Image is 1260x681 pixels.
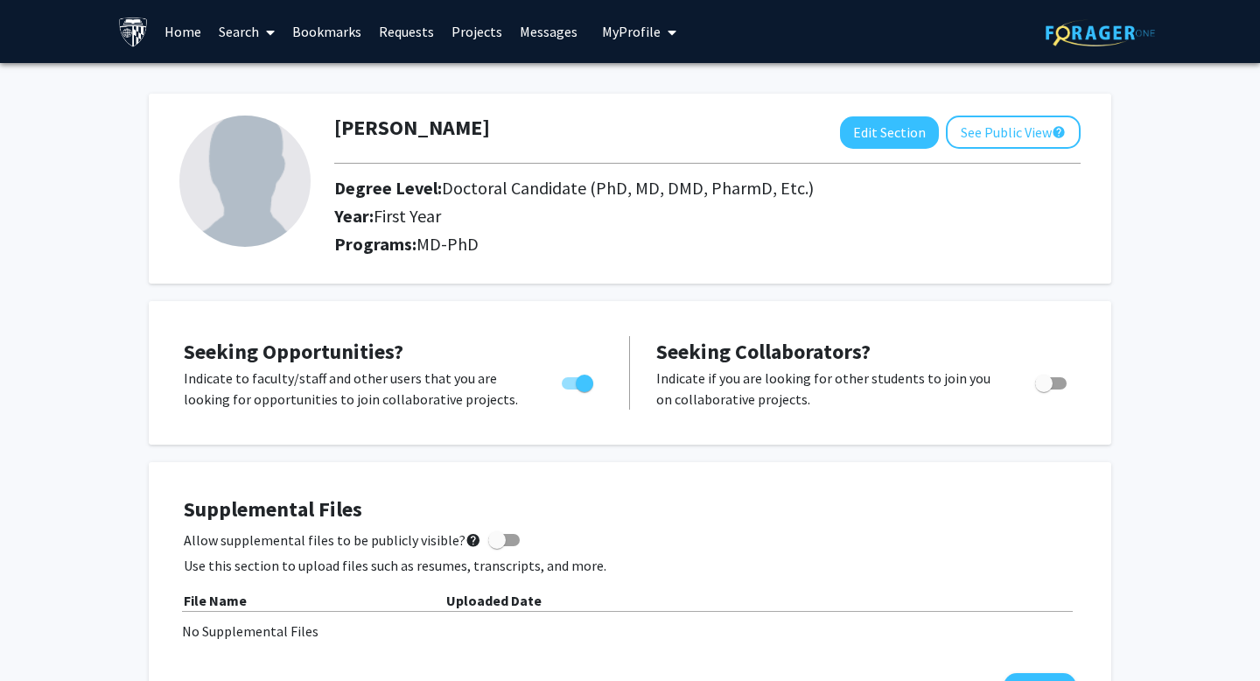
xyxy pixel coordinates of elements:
p: Indicate if you are looking for other students to join you on collaborative projects. [656,368,1002,410]
span: Doctoral Candidate (PhD, MD, DMD, PharmD, Etc.) [442,177,814,199]
a: Requests [370,1,443,62]
h2: Year: [334,206,947,227]
span: Seeking Collaborators? [656,338,871,365]
img: ForagerOne Logo [1046,19,1155,46]
mat-icon: help [465,530,481,551]
a: Search [210,1,283,62]
a: Home [156,1,210,62]
mat-icon: help [1052,122,1066,143]
div: No Supplemental Files [182,621,1078,642]
img: Johns Hopkins University Logo [118,17,149,47]
a: Projects [443,1,511,62]
span: MD-PhD [416,233,479,255]
iframe: Chat [13,602,74,668]
span: Allow supplemental files to be publicly visible? [184,530,481,551]
span: First Year [374,205,441,227]
b: Uploaded Date [446,592,542,609]
div: Toggle [1028,368,1076,394]
p: Indicate to faculty/staff and other users that you are looking for opportunities to join collabor... [184,368,528,410]
img: Profile Picture [179,116,311,247]
span: Seeking Opportunities? [184,338,403,365]
h2: Programs: [334,234,1081,255]
b: File Name [184,592,247,609]
h4: Supplemental Files [184,497,1076,523]
p: Use this section to upload files such as resumes, transcripts, and more. [184,555,1076,576]
a: Bookmarks [283,1,370,62]
button: See Public View [946,116,1081,149]
h1: [PERSON_NAME] [334,116,490,141]
span: My Profile [602,23,661,40]
a: Messages [511,1,586,62]
div: Toggle [555,368,603,394]
h2: Degree Level: [334,178,947,199]
button: Edit Section [840,116,939,149]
